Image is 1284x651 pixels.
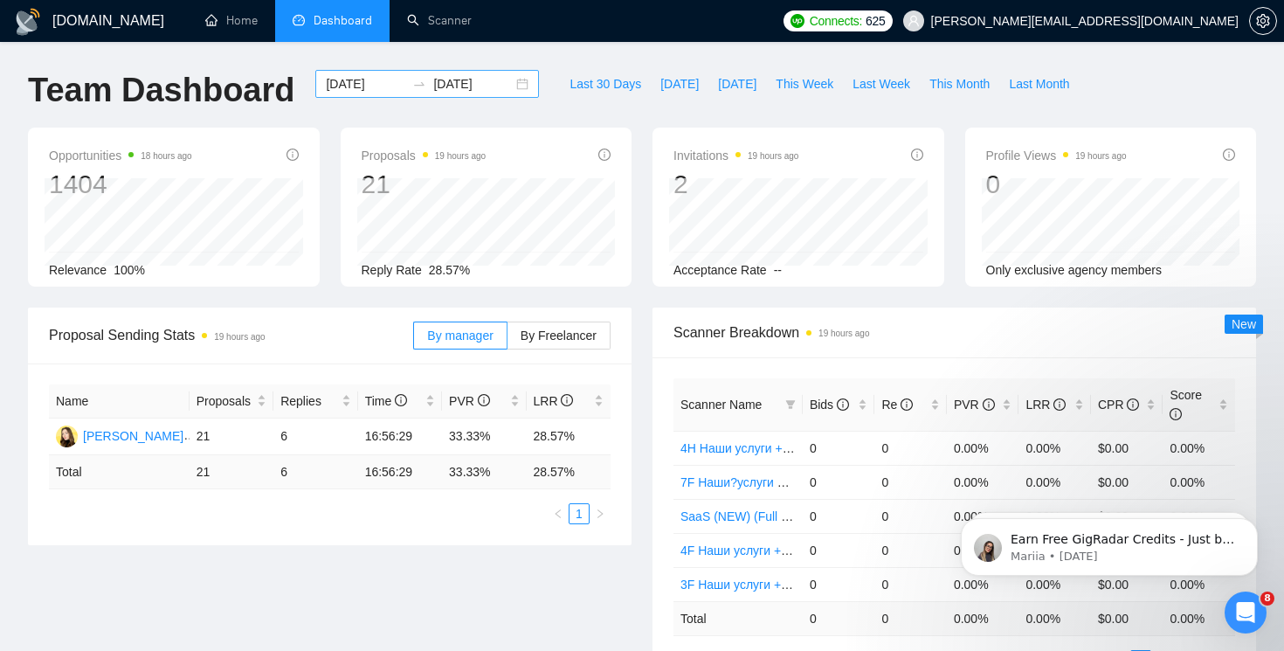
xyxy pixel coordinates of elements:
button: Last Week [843,70,920,98]
span: info-circle [911,149,923,161]
button: right [590,503,611,524]
span: Re [881,398,913,412]
li: Previous Page [548,503,569,524]
td: 0.00 % [1163,601,1235,635]
td: 0.00% [1018,465,1091,499]
td: 0 [874,601,947,635]
span: info-circle [1053,398,1066,411]
span: [DATE] [718,74,756,93]
span: Last Week [853,74,910,93]
div: 1404 [49,168,192,201]
span: -- [774,263,782,277]
span: info-circle [983,398,995,411]
button: [DATE] [708,70,766,98]
td: Total [673,601,803,635]
a: searchScanner [407,13,472,28]
span: By Freelancer [521,329,597,343]
td: 0 [803,431,875,465]
td: 0 [803,567,875,601]
span: Invitations [673,145,798,166]
input: Start date [326,74,405,93]
td: 0 [803,533,875,567]
td: 0.00% [1163,431,1235,465]
span: filter [785,399,796,410]
td: 0.00% [947,431,1019,465]
td: $0.00 [1091,431,1163,465]
time: 18 hours ago [141,151,191,161]
div: 2 [673,168,798,201]
span: This Month [929,74,990,93]
a: 4F Наши услуги + не совсем наша ЦА (минус наша ЦА) [680,544,996,558]
span: Profile Views [986,145,1127,166]
span: 100% [114,263,145,277]
th: Replies [273,384,357,419]
a: 7F Наши?услуги + ?ЦА (минус наша ЦА) [680,475,912,489]
td: Total [49,455,190,489]
span: info-circle [478,394,490,406]
span: filter [782,391,799,418]
td: 33.33% [442,419,526,455]
span: Opportunities [49,145,192,166]
img: upwork-logo.png [790,14,804,28]
td: 6 [273,419,357,455]
span: Last Month [1009,74,1069,93]
td: 0 [874,431,947,465]
td: 21 [190,455,273,489]
input: End date [433,74,513,93]
td: 28.57% [527,419,611,455]
span: Proposals [362,145,487,166]
div: [PERSON_NAME] [83,426,183,446]
span: PVR [449,394,490,408]
span: Time [365,394,407,408]
td: 0.00 % [947,601,1019,635]
span: Scanner Name [680,398,762,412]
a: 1 [570,504,589,523]
td: 0 [874,499,947,533]
td: 0 [803,499,875,533]
td: 0.00 % [1018,601,1091,635]
span: setting [1250,14,1276,28]
td: 16:56:29 [358,455,442,489]
img: VM [56,426,78,447]
td: 16:56:29 [358,419,442,455]
td: 0 [874,465,947,499]
span: Score [1170,388,1202,421]
span: Last 30 Days [570,74,641,93]
button: setting [1249,7,1277,35]
time: 19 hours ago [818,329,869,338]
td: 0 [803,465,875,499]
a: 4H Наши услуги + не совсем наша ЦА (минус наша ЦА) [680,441,998,455]
th: Proposals [190,384,273,419]
td: 0.00% [1018,431,1091,465]
td: 0.00% [947,465,1019,499]
th: Name [49,384,190,419]
li: Next Page [590,503,611,524]
span: [DATE] [660,74,699,93]
span: 8 [1260,592,1274,606]
div: 0 [986,168,1127,201]
span: user [908,15,920,27]
span: info-circle [1223,149,1235,161]
span: info-circle [286,149,299,161]
td: 28.57 % [527,455,611,489]
iframe: Intercom live chat [1225,592,1267,634]
span: Scanner Breakdown [673,322,1235,343]
span: This Week [776,74,833,93]
span: Connects: [810,11,862,31]
span: Reply Rate [362,263,422,277]
div: 21 [362,168,487,201]
span: Only exclusive agency members [986,263,1163,277]
td: 0 [803,601,875,635]
span: info-circle [598,149,611,161]
td: $0.00 [1091,465,1163,499]
span: LRR [534,394,574,408]
img: logo [14,8,42,36]
span: left [553,509,563,519]
td: 0 [874,567,947,601]
button: Last 30 Days [560,70,651,98]
td: 6 [273,455,357,489]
